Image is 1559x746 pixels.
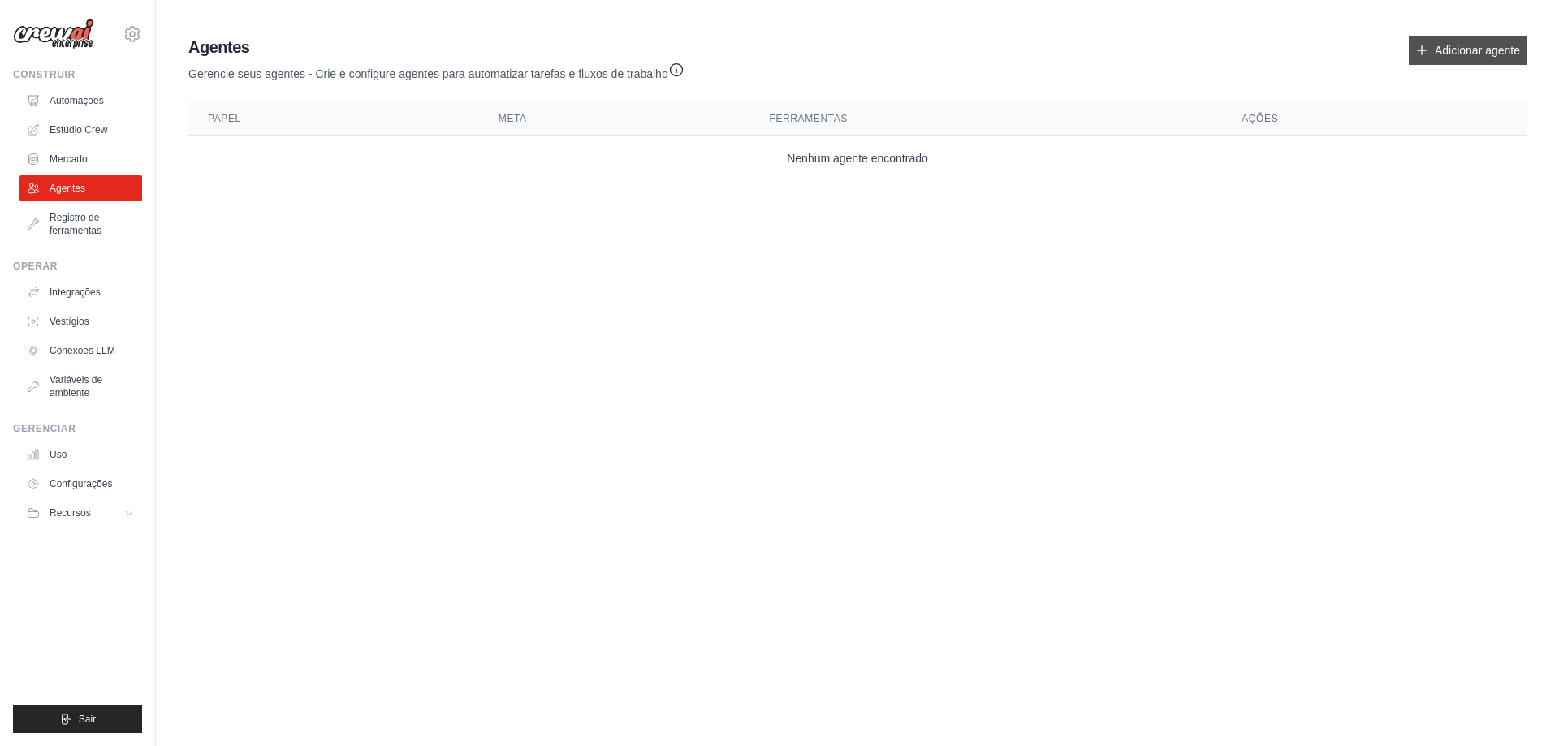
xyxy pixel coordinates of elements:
button: Recursos [19,500,142,526]
button: Sair [13,705,142,733]
font: Ferramentas [770,113,848,124]
font: Estúdio Crew [50,124,107,136]
font: Conexões LLM [50,345,115,356]
font: Nenhum agente encontrado [787,152,928,165]
font: Automações [50,95,104,106]
font: Adicionar agente [1435,44,1520,57]
a: Adicionar agente [1409,36,1527,65]
font: Configurações [50,478,112,489]
a: Mercado [19,146,142,172]
font: Recursos [50,507,91,519]
img: Logotipo [13,19,94,50]
font: Ações [1242,113,1278,124]
a: Agentes [19,175,142,201]
font: Operar [13,261,58,272]
font: Agentes [188,38,249,56]
font: Uso [50,449,67,460]
font: Variáveis ​​de ambiente [50,374,102,399]
font: Meta [499,113,527,124]
a: Vestígios [19,308,142,334]
a: Configurações [19,471,142,497]
font: Papel [208,113,241,124]
font: Integrações [50,287,101,298]
a: Registro de ferramentas [19,205,142,244]
a: Estúdio Crew [19,117,142,143]
a: Conexões LLM [19,338,142,364]
a: Automações [19,88,142,114]
font: Gerencie seus agentes - Crie e configure agentes para automatizar tarefas e fluxos de trabalho [188,67,668,80]
font: Construir [13,69,76,80]
a: Variáveis ​​de ambiente [19,367,142,406]
font: Gerenciar [13,423,76,434]
font: Vestígios [50,316,89,327]
font: Agentes [50,183,85,194]
font: Mercado [50,153,88,165]
a: Integrações [19,279,142,305]
font: Registro de ferramentas [50,212,101,236]
font: Sair [79,714,96,725]
a: Uso [19,442,142,468]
